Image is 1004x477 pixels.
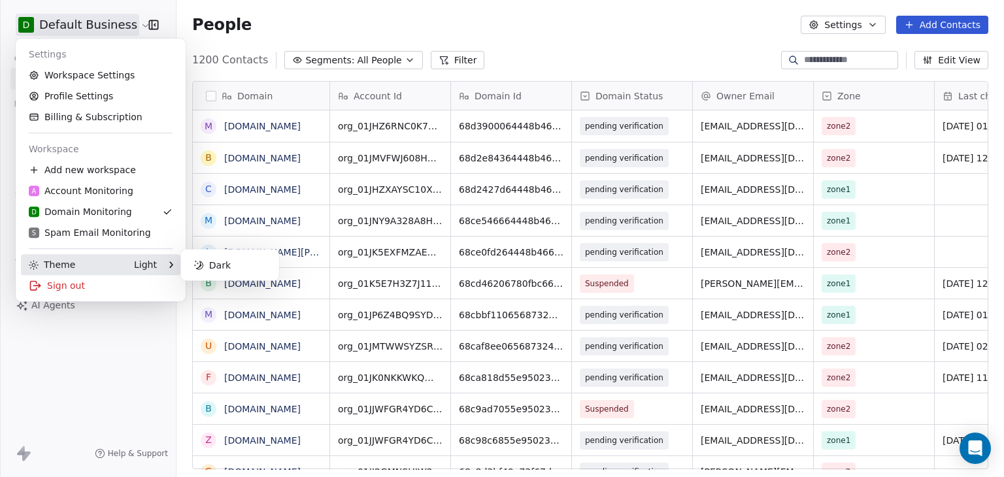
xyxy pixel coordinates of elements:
[29,205,132,218] div: Domain Monitoring
[186,255,274,276] div: Dark
[32,228,36,238] span: S
[29,226,151,239] div: Spam Email Monitoring
[21,275,180,296] div: Sign out
[21,107,180,127] a: Billing & Subscription
[29,184,133,197] div: Account Monitoring
[29,258,75,271] div: Theme
[21,65,180,86] a: Workspace Settings
[32,186,37,196] span: A
[134,258,157,271] div: Light
[21,44,180,65] div: Settings
[21,139,180,159] div: Workspace
[31,207,37,217] span: D
[21,159,180,180] div: Add new workspace
[21,86,180,107] a: Profile Settings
